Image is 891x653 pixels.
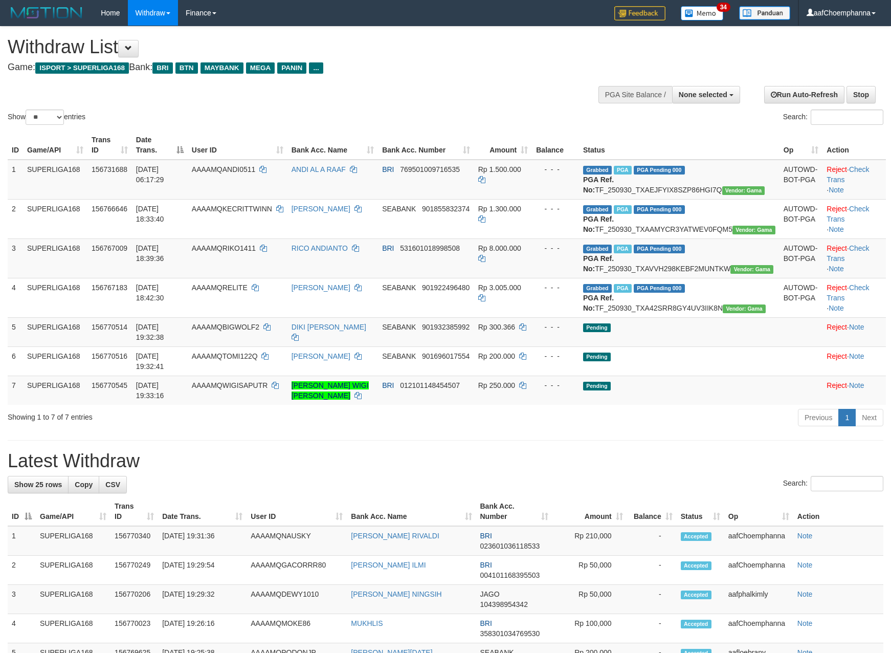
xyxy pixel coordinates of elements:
[579,160,779,200] td: TF_250930_TXAEJFYIX8SZP86HGI7Q
[188,130,287,160] th: User ID: activate to sort column ascending
[105,481,120,489] span: CSV
[378,130,474,160] th: Bank Acc. Number: activate to sort column ascending
[583,245,612,253] span: Grabbed
[158,526,247,556] td: [DATE] 19:31:36
[247,614,347,643] td: AAAAMQMOKE86
[8,160,23,200] td: 1
[23,160,87,200] td: SUPERLIGA168
[732,226,775,234] span: Vendor URL: https://trx31.1velocity.biz
[478,165,521,173] span: Rp 1.500.000
[382,205,416,213] span: SEABANK
[292,205,350,213] a: [PERSON_NAME]
[552,614,627,643] td: Rp 100,000
[36,526,110,556] td: SUPERLIGA168
[110,556,158,585] td: 156770249
[8,451,883,471] h1: Latest Withdraw
[822,278,886,317] td: · ·
[8,62,584,73] h4: Game: Bank:
[422,323,470,331] span: Copy 901932385992 to clipboard
[36,614,110,643] td: SUPERLIGA168
[8,376,23,405] td: 7
[192,165,256,173] span: AAAAMQANDI0511
[400,165,460,173] span: Copy 769501009716535 to clipboard
[201,62,243,74] span: MAYBANK
[583,323,611,332] span: Pending
[347,497,476,526] th: Bank Acc. Name: activate to sort column ascending
[829,304,844,312] a: Note
[822,130,886,160] th: Action
[110,585,158,614] td: 156770206
[478,352,515,360] span: Rp 200.000
[552,526,627,556] td: Rp 210,000
[192,323,259,331] span: AAAAMQBIGWOLF2
[829,186,844,194] a: Note
[536,380,575,390] div: - - -
[478,381,515,389] span: Rp 250.000
[192,381,268,389] span: AAAAMQWIGISAPUTR
[681,532,711,541] span: Accepted
[8,278,23,317] td: 4
[797,590,813,598] a: Note
[822,376,886,405] td: ·
[480,571,540,579] span: Copy 004101168395503 to clipboard
[797,619,813,627] a: Note
[855,409,883,426] a: Next
[158,556,247,585] td: [DATE] 19:29:54
[247,585,347,614] td: AAAAMQDEWY1010
[8,497,36,526] th: ID: activate to sort column descending
[552,497,627,526] th: Amount: activate to sort column ascending
[8,238,23,278] td: 3
[811,476,883,491] input: Search:
[92,165,127,173] span: 156731688
[247,526,347,556] td: AAAAMQNAUSKY
[158,497,247,526] th: Date Trans.: activate to sort column ascending
[8,110,85,125] label: Show entries
[536,282,575,293] div: - - -
[292,165,346,173] a: ANDI AL A RAAF
[478,284,521,292] span: Rp 3.005.000
[136,284,164,302] span: [DATE] 18:42:30
[476,497,552,526] th: Bank Acc. Number: activate to sort column ascending
[8,585,36,614] td: 3
[536,243,575,253] div: - - -
[536,351,575,361] div: - - -
[35,62,129,74] span: ISPORT > SUPERLIGA168
[478,323,515,331] span: Rp 300.366
[480,561,492,569] span: BRI
[136,205,164,223] span: [DATE] 18:33:40
[634,284,685,293] span: PGA Pending
[681,6,724,20] img: Button%20Memo.svg
[798,409,839,426] a: Previous
[192,244,256,252] span: AAAAMQRIKO1411
[724,585,793,614] td: aafphalkimly
[92,323,127,331] span: 156770514
[23,346,87,376] td: SUPERLIGA168
[779,238,823,278] td: AUTOWD-BOT-PGA
[827,284,847,292] a: Reject
[400,244,460,252] span: Copy 531601018998508 to clipboard
[246,62,275,74] span: MEGA
[827,205,847,213] a: Reject
[679,91,727,99] span: None selected
[829,265,844,273] a: Note
[797,561,813,569] a: Note
[382,352,416,360] span: SEABANK
[681,561,711,570] span: Accepted
[583,205,612,214] span: Grabbed
[92,284,127,292] span: 156767183
[822,317,886,346] td: ·
[292,284,350,292] a: [PERSON_NAME]
[136,165,164,184] span: [DATE] 06:17:29
[717,3,730,12] span: 34
[723,304,766,313] span: Vendor URL: https://trx31.1velocity.biz
[627,585,677,614] td: -
[779,278,823,317] td: AUTOWD-BOT-PGA
[614,245,632,253] span: Marked by aafheankoy
[730,265,773,274] span: Vendor URL: https://trx31.1velocity.biz
[8,37,584,57] h1: Withdraw List
[827,244,869,263] a: Check Trans
[783,110,883,125] label: Search:
[614,205,632,214] span: Marked by aafheankoy
[175,62,198,74] span: BTN
[811,110,883,125] input: Search:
